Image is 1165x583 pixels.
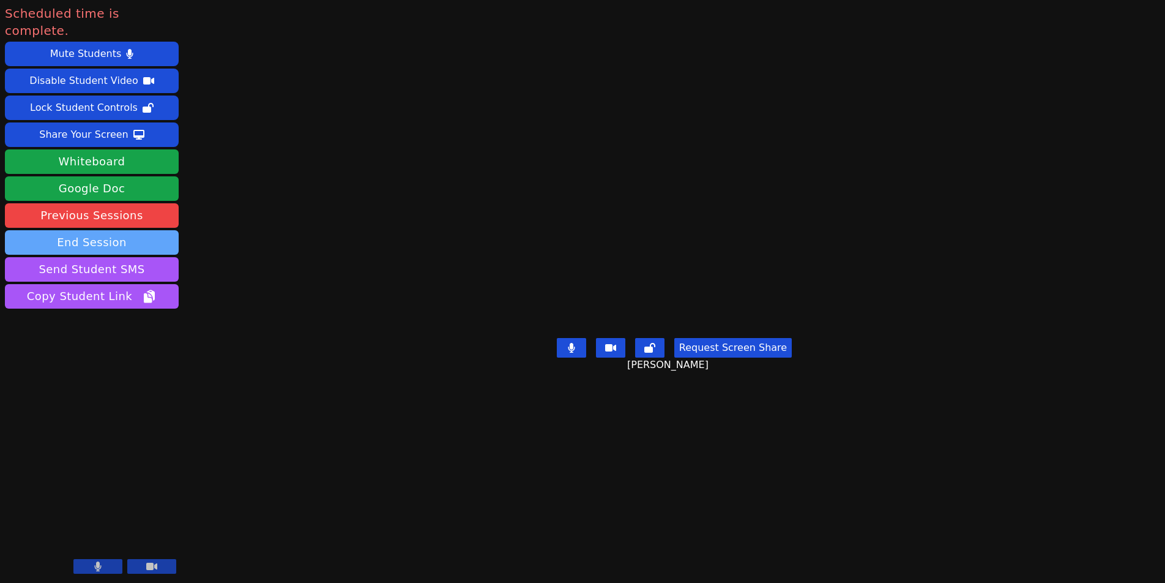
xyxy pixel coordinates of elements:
button: End Session [5,230,179,255]
div: Share Your Screen [39,125,128,145]
div: Lock Student Controls [30,98,138,118]
button: Whiteboard [5,149,179,174]
div: Disable Student Video [29,71,138,91]
button: Request Screen Share [674,338,792,358]
a: Previous Sessions [5,203,179,228]
a: Google Doc [5,176,179,201]
button: Send Student SMS [5,257,179,282]
span: Copy Student Link [27,288,157,305]
button: Lock Student Controls [5,96,179,120]
span: [PERSON_NAME] [627,358,712,372]
button: Copy Student Link [5,284,179,309]
button: Share Your Screen [5,122,179,147]
div: Mute Students [50,44,121,64]
span: Scheduled time is complete. [5,5,179,39]
button: Mute Students [5,42,179,66]
button: Disable Student Video [5,69,179,93]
